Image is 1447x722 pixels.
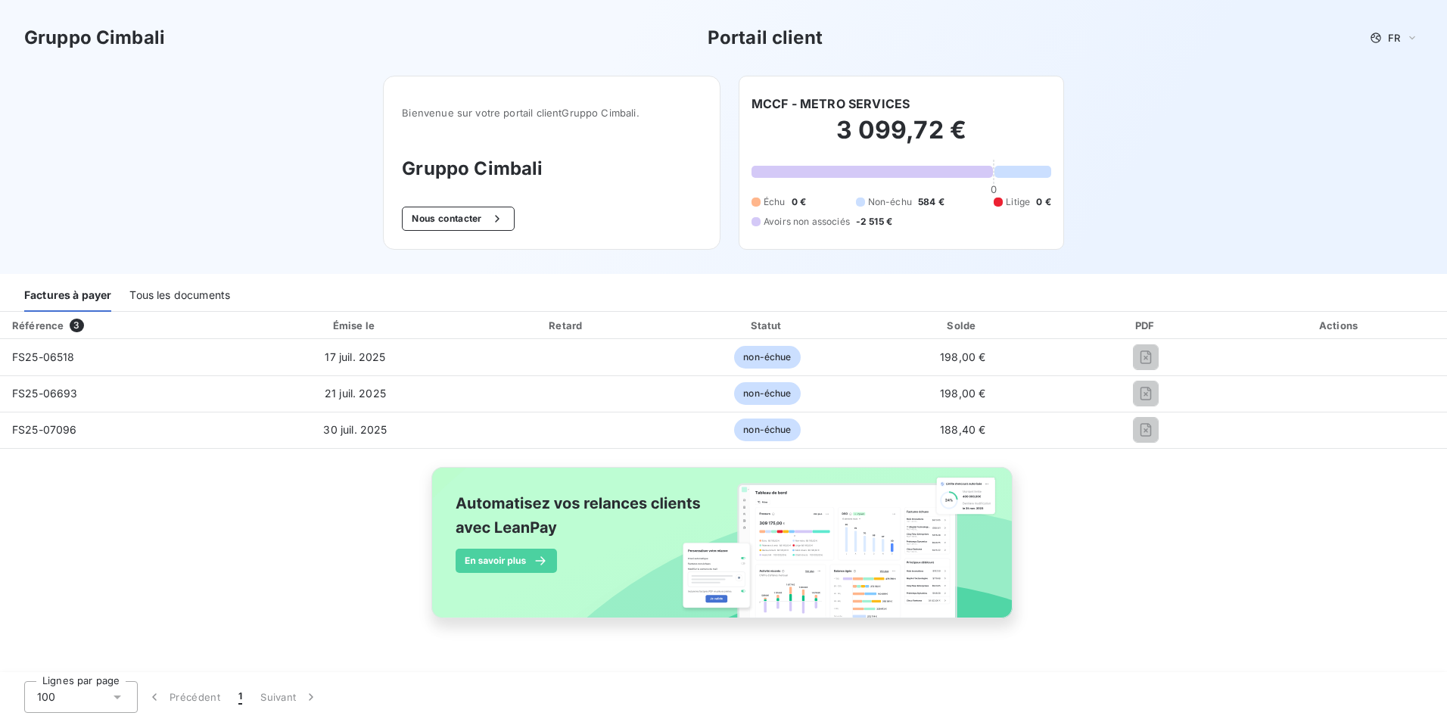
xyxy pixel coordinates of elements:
span: 0 € [1036,195,1050,209]
div: Factures à payer [24,280,111,312]
div: Tous les documents [129,280,230,312]
span: Non-échu [868,195,912,209]
h2: 3 099,72 € [752,115,1051,160]
span: 17 juil. 2025 [325,350,385,363]
span: Litige [1006,195,1030,209]
span: non-échue [734,382,800,405]
span: 21 juil. 2025 [325,387,386,400]
button: 1 [229,681,251,713]
span: 30 juil. 2025 [323,423,387,436]
span: 198,00 € [940,387,985,400]
div: Solde [870,318,1056,333]
h6: MCCF - METRO SERVICES [752,95,910,113]
span: FS25-07096 [12,423,77,436]
span: Bienvenue sur votre portail client Gruppo Cimbali . [402,107,702,119]
div: PDF [1063,318,1230,333]
span: Avoirs non associés [764,215,850,229]
img: banner [418,458,1029,644]
button: Suivant [251,681,328,713]
span: non-échue [734,346,800,369]
span: 3 [70,319,83,332]
span: FR [1388,32,1400,44]
div: Statut [671,318,864,333]
button: Précédent [138,681,229,713]
h3: Gruppo Cimbali [402,155,702,182]
span: 100 [37,689,55,705]
div: Émise le [248,318,463,333]
span: non-échue [734,419,800,441]
span: 0 [991,183,997,195]
div: Actions [1236,318,1444,333]
span: 1 [238,689,242,705]
span: Échu [764,195,786,209]
h3: Portail client [708,24,823,51]
span: FS25-06518 [12,350,75,363]
span: 198,00 € [940,350,985,363]
div: Référence [12,319,64,331]
span: 188,40 € [940,423,985,436]
h3: Gruppo Cimbali [24,24,165,51]
span: -2 515 € [856,215,892,229]
span: 584 € [918,195,944,209]
div: Retard [468,318,665,333]
span: 0 € [792,195,806,209]
span: FS25-06693 [12,387,78,400]
button: Nous contacter [402,207,514,231]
